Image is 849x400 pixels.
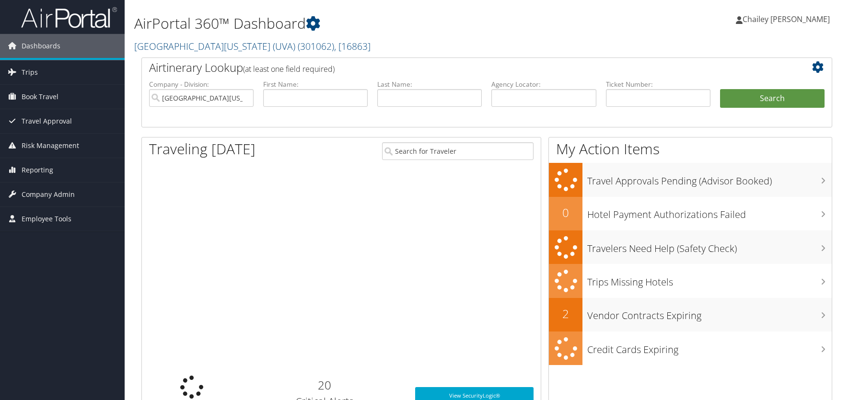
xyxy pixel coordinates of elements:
img: airportal-logo.png [21,6,117,29]
h3: Travelers Need Help (Safety Check) [587,237,832,255]
h3: Travel Approvals Pending (Advisor Booked) [587,170,832,188]
button: Search [720,89,825,108]
h2: Airtinerary Lookup [149,59,767,76]
span: Employee Tools [22,207,71,231]
h1: My Action Items [549,139,832,159]
h1: Traveling [DATE] [149,139,256,159]
span: (at least one field required) [243,64,335,74]
a: Travel Approvals Pending (Advisor Booked) [549,163,832,197]
span: Chailey [PERSON_NAME] [743,14,830,24]
h3: Trips Missing Hotels [587,271,832,289]
h3: Hotel Payment Authorizations Failed [587,203,832,221]
span: , [ 16863 ] [334,40,371,53]
span: ( 301062 ) [298,40,334,53]
span: Company Admin [22,183,75,206]
label: Company - Division: [149,80,254,89]
label: Ticket Number: [606,80,710,89]
h2: 2 [549,306,582,322]
h3: Vendor Contracts Expiring [587,304,832,322]
a: 0Hotel Payment Authorizations Failed [549,197,832,230]
span: Trips [22,60,38,84]
a: Credit Cards Expiring [549,331,832,366]
span: Risk Management [22,134,79,158]
h3: Credit Cards Expiring [587,338,832,356]
span: Reporting [22,158,53,182]
a: [GEOGRAPHIC_DATA][US_STATE] (UVA) [134,40,371,53]
label: Last Name: [377,80,482,89]
h2: 20 [249,377,401,393]
label: First Name: [263,80,368,89]
h2: 0 [549,205,582,221]
a: Trips Missing Hotels [549,264,832,298]
span: Book Travel [22,85,58,109]
a: 2Vendor Contracts Expiring [549,298,832,331]
a: Chailey [PERSON_NAME] [736,5,839,34]
span: Travel Approval [22,109,72,133]
label: Agency Locator: [491,80,596,89]
h1: AirPortal 360™ Dashboard [134,13,605,34]
a: Travelers Need Help (Safety Check) [549,230,832,264]
input: Search for Traveler [382,142,534,160]
span: Dashboards [22,34,60,58]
